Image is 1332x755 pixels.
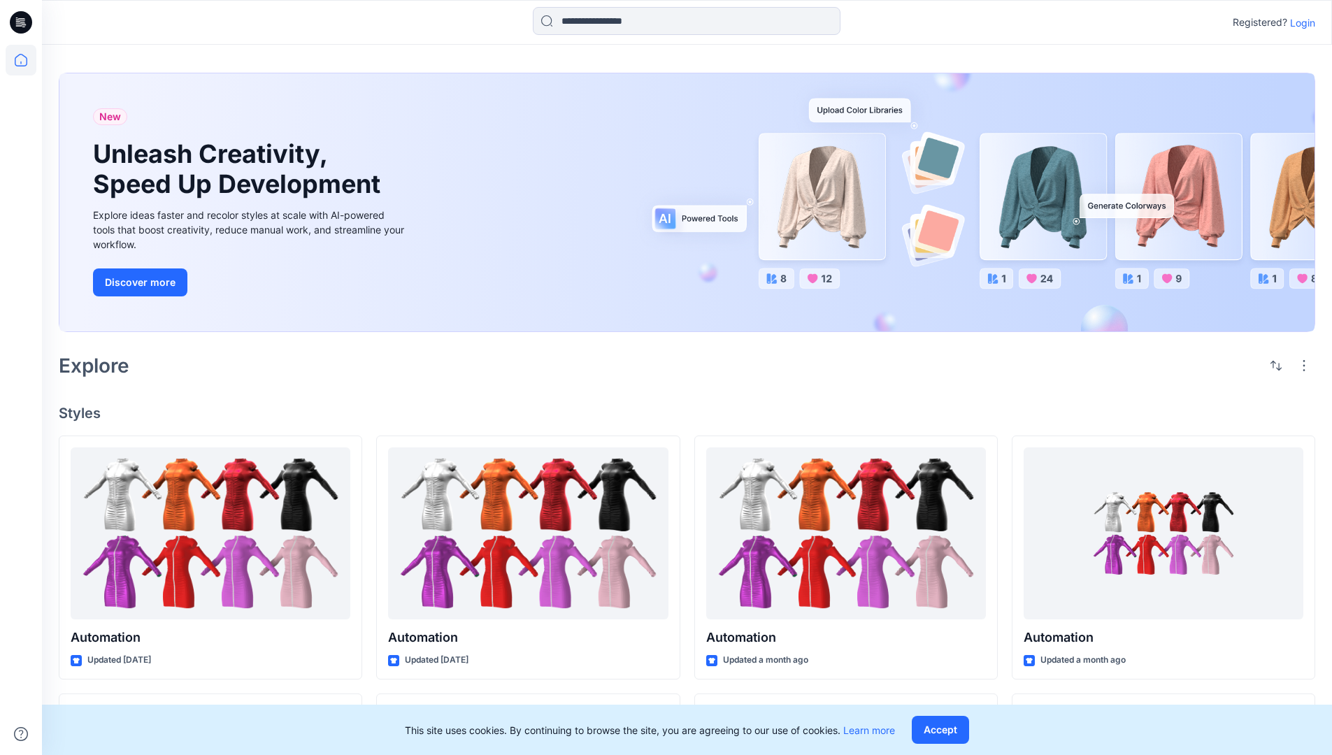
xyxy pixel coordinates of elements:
p: Updated a month ago [1040,653,1126,668]
p: Automation [706,628,986,647]
a: Automation [388,447,668,620]
a: Discover more [93,268,408,296]
a: Automation [706,447,986,620]
h4: Styles [59,405,1315,422]
a: Automation [71,447,350,620]
h2: Explore [59,354,129,377]
h1: Unleash Creativity, Speed Up Development [93,139,387,199]
p: Updated a month ago [723,653,808,668]
button: Accept [912,716,969,744]
p: Updated [DATE] [405,653,468,668]
p: Updated [DATE] [87,653,151,668]
p: Login [1290,15,1315,30]
p: Automation [71,628,350,647]
p: Automation [388,628,668,647]
button: Discover more [93,268,187,296]
a: Automation [1024,447,1303,620]
span: New [99,108,121,125]
p: Automation [1024,628,1303,647]
p: This site uses cookies. By continuing to browse the site, you are agreeing to our use of cookies. [405,723,895,738]
div: Explore ideas faster and recolor styles at scale with AI-powered tools that boost creativity, red... [93,208,408,252]
a: Learn more [843,724,895,736]
p: Registered? [1233,14,1287,31]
